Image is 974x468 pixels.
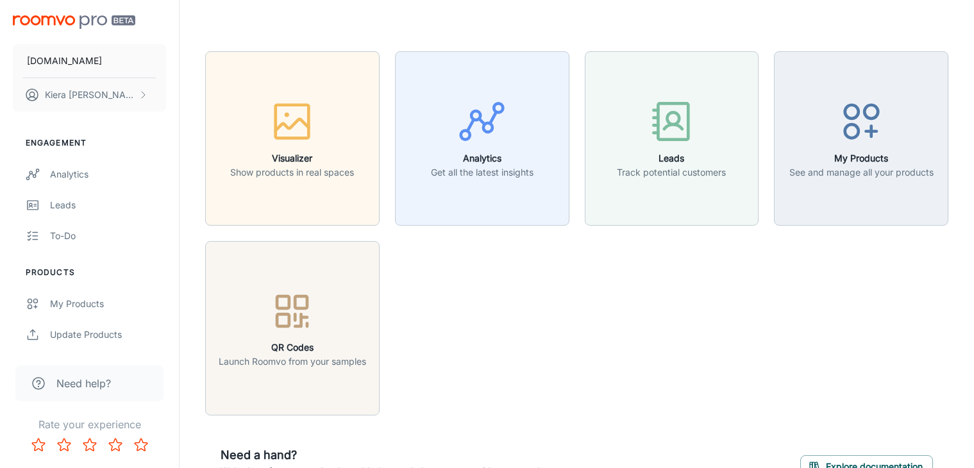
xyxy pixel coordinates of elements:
span: Need help? [56,376,111,391]
h6: Leads [617,151,726,165]
div: My Products [50,297,166,311]
button: [DOMAIN_NAME] [13,44,166,78]
button: Rate 4 star [103,432,128,458]
button: Rate 1 star [26,432,51,458]
div: Update Products [50,328,166,342]
a: AnalyticsGet all the latest insights [395,131,569,144]
a: My ProductsSee and manage all your products [774,131,948,144]
div: Leads [50,198,166,212]
button: QR CodesLaunch Roomvo from your samples [205,241,380,415]
div: To-do [50,229,166,243]
button: Rate 2 star [51,432,77,458]
button: AnalyticsGet all the latest insights [395,51,569,226]
button: My ProductsSee and manage all your products [774,51,948,226]
h6: My Products [789,151,934,165]
button: Rate 3 star [77,432,103,458]
h6: Need a hand? [221,446,572,464]
div: Analytics [50,167,166,181]
p: Rate your experience [10,417,169,432]
a: LeadsTrack potential customers [585,131,759,144]
p: Get all the latest insights [431,165,533,180]
p: Kiera [PERSON_NAME] [45,88,135,102]
button: Rate 5 star [128,432,154,458]
button: Kiera [PERSON_NAME] [13,78,166,112]
img: Roomvo PRO Beta [13,15,135,29]
p: Launch Roomvo from your samples [219,355,366,369]
p: Show products in real spaces [230,165,354,180]
p: See and manage all your products [789,165,934,180]
button: LeadsTrack potential customers [585,51,759,226]
h6: Visualizer [230,151,354,165]
button: VisualizerShow products in real spaces [205,51,380,226]
h6: QR Codes [219,340,366,355]
p: [DOMAIN_NAME] [27,54,102,68]
a: QR CodesLaunch Roomvo from your samples [205,321,380,333]
p: Track potential customers [617,165,726,180]
h6: Analytics [431,151,533,165]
